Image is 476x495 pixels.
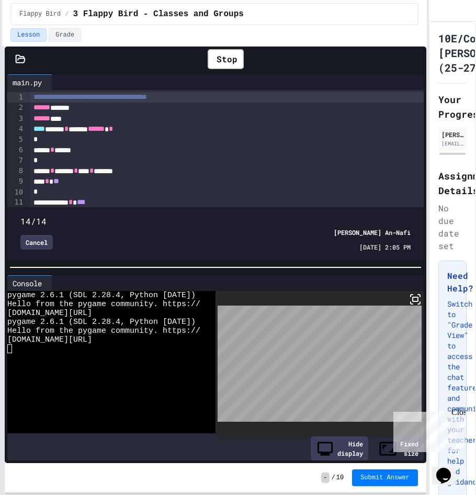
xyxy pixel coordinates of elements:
div: 8 [7,166,25,176]
div: 4 [7,124,25,134]
div: [PERSON_NAME] An-Nafi [334,228,411,237]
div: main.py [7,77,47,88]
span: pygame 2.6.1 (SDL 2.28.4, Python [DATE]) [7,318,196,327]
div: [PERSON_NAME] An-Nafi [441,130,463,139]
div: 14/14 [20,215,411,228]
span: pygame 2.6.1 (SDL 2.28.4, Python [DATE]) [7,291,196,300]
span: [DATE] 2:05 PM [359,242,411,252]
span: - [321,473,329,483]
div: No due date set [438,202,467,252]
div: Console [7,278,47,289]
div: [EMAIL_ADDRESS][DOMAIN_NAME] [441,140,463,148]
iframe: chat widget [389,408,466,452]
h2: Assignment Details [438,168,467,198]
div: Cancel [20,235,53,250]
div: 11 [7,197,25,208]
span: Flappy Bird [19,10,61,18]
button: Lesson [10,28,47,42]
button: Submit Answer [352,469,418,486]
iframe: chat widget [432,453,466,485]
div: 6 [7,145,25,155]
div: 7 [7,155,25,166]
span: Submit Answer [360,474,410,482]
div: 10 [7,187,25,198]
span: [DOMAIN_NAME][URL] [7,335,92,344]
span: 3 Flappy Bird - Classes and Groups [73,8,243,20]
div: 5 [7,134,25,145]
button: Grade [49,28,81,42]
h3: Need Help? [447,269,458,295]
div: Hide display [311,436,368,460]
span: / [65,10,69,18]
div: Console [7,275,53,291]
div: 1 [7,92,25,103]
h2: Your Progress [438,92,467,121]
div: Stop [208,49,244,69]
div: Chat with us now!Close [4,4,72,66]
div: Fixed size [373,436,424,460]
span: Hello from the pygame community. https:// [7,300,200,309]
span: 10 [336,474,344,482]
div: 9 [7,176,25,187]
span: / [332,474,335,482]
div: 2 [7,103,25,113]
div: main.py [7,74,53,90]
span: [DOMAIN_NAME][URL] [7,309,92,318]
p: Switch to "Grade View" to access the chat feature and communicate with your teacher for help and ... [447,299,458,487]
span: Hello from the pygame community. https:// [7,327,200,335]
div: 3 [7,114,25,124]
